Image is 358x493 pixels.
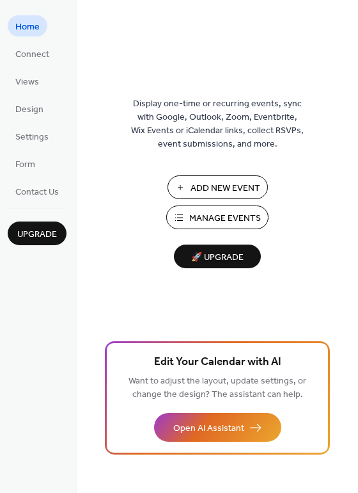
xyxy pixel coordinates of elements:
[8,15,47,36] a: Home
[15,186,59,199] span: Contact Us
[15,158,35,172] span: Form
[173,422,244,435] span: Open AI Assistant
[8,181,66,202] a: Contact Us
[174,245,261,268] button: 🚀 Upgrade
[8,153,43,174] a: Form
[15,48,49,61] span: Connect
[154,353,281,371] span: Edit Your Calendar with AI
[128,373,306,403] span: Want to adjust the layout, update settings, or change the design? The assistant can help.
[189,212,261,225] span: Manage Events
[15,76,39,89] span: Views
[8,43,57,64] a: Connect
[182,249,253,266] span: 🚀 Upgrade
[154,413,281,442] button: Open AI Assistant
[15,20,40,34] span: Home
[8,98,51,119] a: Design
[8,125,56,147] a: Settings
[191,182,260,195] span: Add New Event
[131,97,304,151] span: Display one-time or recurring events, sync with Google, Outlook, Zoom, Eventbrite, Wix Events or ...
[17,228,57,241] span: Upgrade
[167,175,268,199] button: Add New Event
[8,70,47,92] a: Views
[15,131,49,144] span: Settings
[8,222,66,245] button: Upgrade
[15,103,43,117] span: Design
[166,206,268,229] button: Manage Events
